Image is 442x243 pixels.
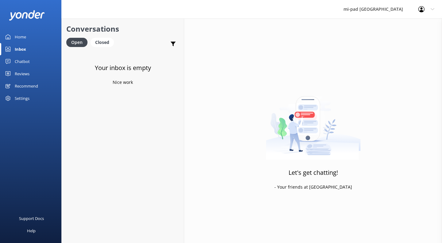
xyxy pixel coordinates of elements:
div: Settings [15,92,29,104]
div: Reviews [15,68,29,80]
div: Inbox [15,43,26,55]
div: Help [27,225,36,237]
div: Closed [91,38,114,47]
div: Open [66,38,87,47]
div: Chatbot [15,55,30,68]
p: Nice work [113,79,133,86]
div: Recommend [15,80,38,92]
div: Support Docs [19,212,44,225]
p: - Your friends at [GEOGRAPHIC_DATA] [274,184,352,190]
img: artwork of a man stealing a conversation from at giant smartphone [266,83,361,160]
h3: Let's get chatting! [289,168,338,178]
img: yonder-white-logo.png [9,10,45,20]
h2: Conversations [66,23,179,35]
div: Home [15,31,26,43]
a: Open [66,39,91,45]
a: Closed [91,39,117,45]
h3: Your inbox is empty [95,63,151,73]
